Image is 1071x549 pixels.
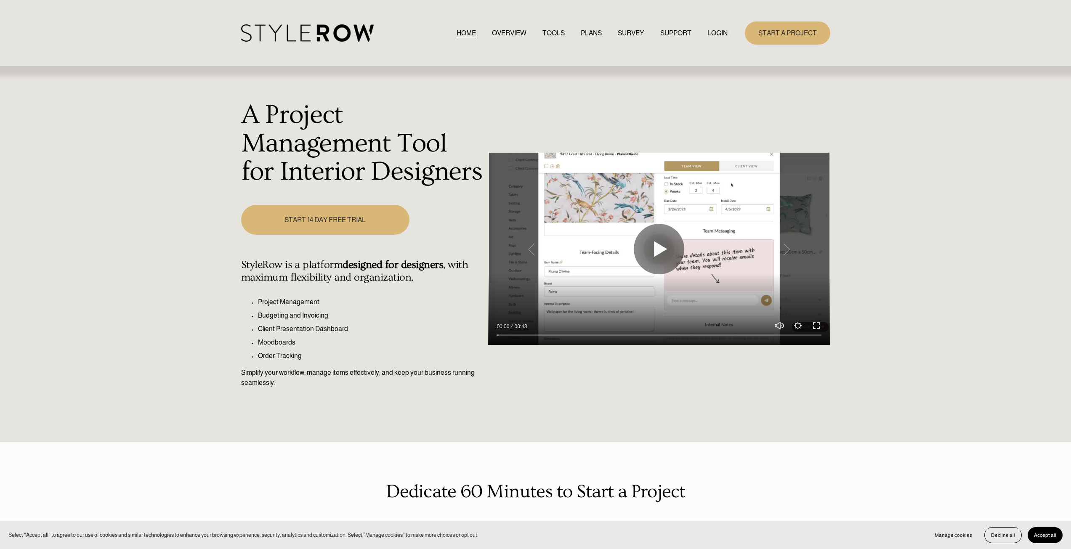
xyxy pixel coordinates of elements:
span: SUPPORT [660,28,691,38]
span: Accept all [1034,532,1056,538]
div: Duration [511,322,529,331]
a: START 14 DAY FREE TRIAL [241,205,409,235]
a: OVERVIEW [492,27,526,39]
p: Select “Accept all” to agree to our use of cookies and similar technologies to enhance your brows... [8,531,478,539]
div: Current time [497,322,511,331]
button: Manage cookies [928,527,978,543]
button: Play [634,224,684,274]
span: Manage cookies [935,532,972,538]
input: Seek [497,332,821,338]
p: Budgeting and Invoicing [258,310,484,321]
p: Dedicate 60 Minutes to Start a Project [241,477,830,506]
strong: designed for designers [343,259,443,271]
p: Order Tracking [258,351,484,361]
a: START A PROJECT [745,21,830,45]
a: folder dropdown [660,27,691,39]
button: Decline all [984,527,1022,543]
h4: StyleRow is a platform , with maximum flexibility and organization. [241,259,484,284]
p: Project Management [258,297,484,307]
a: SURVEY [618,27,644,39]
button: Accept all [1028,527,1063,543]
a: HOME [457,27,476,39]
a: TOOLS [542,27,565,39]
span: Decline all [991,532,1015,538]
img: StyleRow [241,24,374,42]
h1: A Project Management Tool for Interior Designers [241,101,484,186]
p: Moodboards [258,337,484,347]
p: Client Presentation Dashboard [258,324,484,334]
p: Simplify your workflow, manage items effectively, and keep your business running seamlessly. [241,368,484,388]
a: LOGIN [707,27,728,39]
a: PLANS [581,27,602,39]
